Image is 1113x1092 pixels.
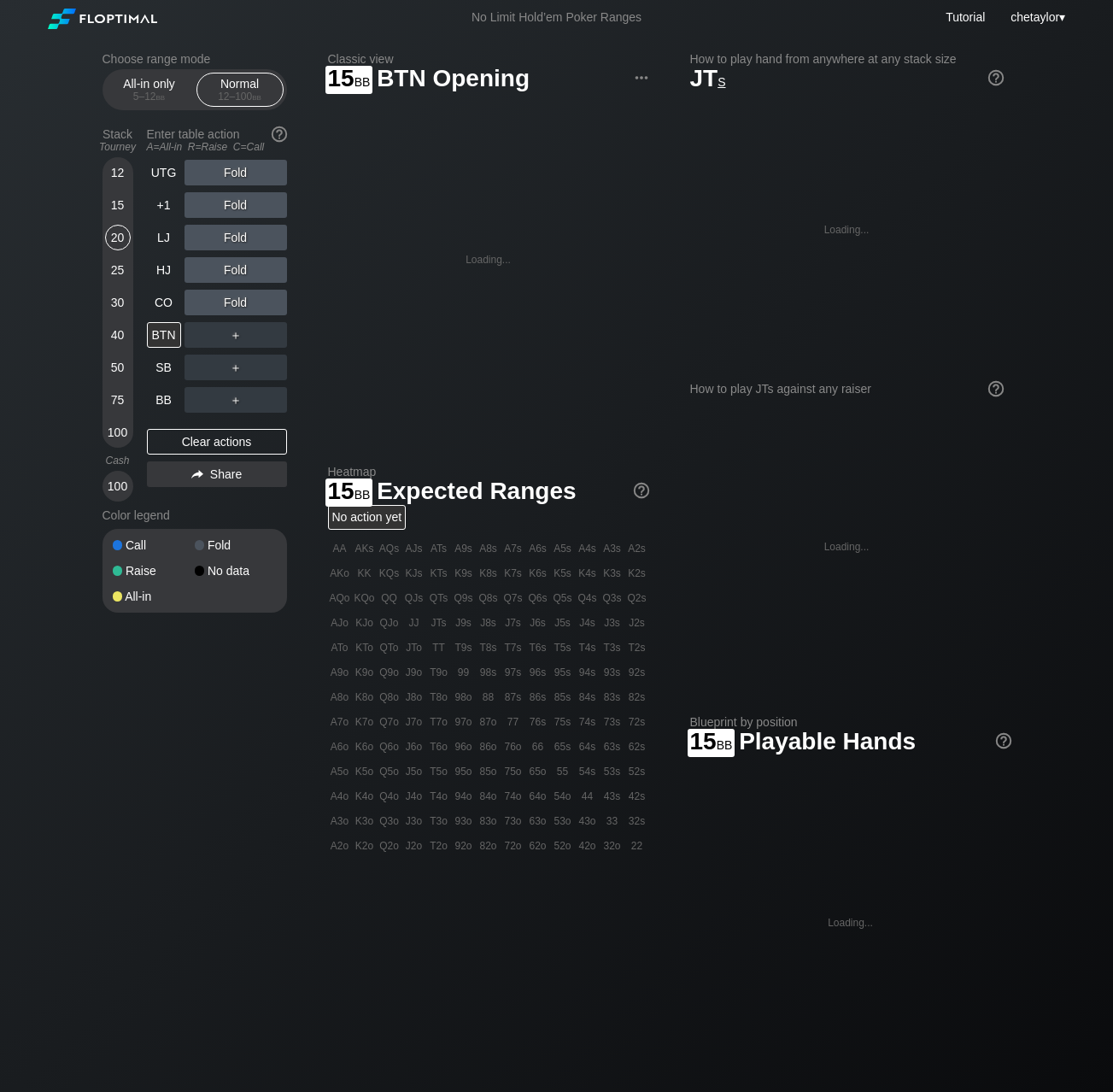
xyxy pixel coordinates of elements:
div: A4s [576,537,600,561]
h1: Playable Hands [690,727,1011,755]
div: Color legend [103,502,287,529]
div: 52s [625,760,649,784]
div: Q9o [378,660,401,684]
div: 12 – 100 [204,91,276,103]
img: help.32db89a4.svg [270,125,289,144]
div: 77 [501,710,525,734]
div: 75 [105,387,131,413]
div: J9s [452,611,476,635]
div: T6s [526,636,550,660]
div: 64s [576,735,600,759]
div: K3o [353,809,377,833]
div: 94o [452,784,476,808]
div: 95s [551,660,575,684]
div: 32o [600,834,624,858]
div: No Limit Hold’em Poker Ranges [446,10,667,28]
a: Tutorial [946,10,985,24]
div: T2o [427,834,451,858]
div: QTo [378,636,401,660]
div: Q7s [501,586,525,610]
div: K4s [576,561,600,585]
div: 53o [551,809,575,833]
span: 15 [688,729,735,757]
div: 92s [625,660,649,684]
div: K6o [353,735,377,759]
img: share.864f2f62.svg [191,470,203,479]
div: Fold [185,160,287,185]
div: 73o [501,809,525,833]
span: bb [354,484,371,502]
div: 55 [551,760,575,784]
span: 15 [325,478,373,507]
div: 73s [600,710,624,734]
div: K9s [452,561,476,585]
div: 82o [477,834,501,858]
div: 66 [526,735,550,759]
div: 22 [625,834,649,858]
div: Q7o [378,710,401,734]
div: K2o [353,834,377,858]
div: 100 [105,420,131,445]
div: Q3s [600,586,624,610]
div: 15 [105,192,131,218]
div: Q3o [378,809,401,833]
div: +1 [147,192,181,218]
div: 93o [452,809,476,833]
div: A9s [452,537,476,561]
div: 12 [105,160,131,185]
div: T7o [427,710,451,734]
div: 52o [551,834,575,858]
div: Tourney [96,141,140,153]
div: 95o [452,760,476,784]
div: 84s [576,685,600,709]
div: AA [328,537,352,561]
div: Q4s [576,586,600,610]
div: All-in [113,590,195,602]
div: 63s [600,735,624,759]
div: Fold [185,225,287,250]
div: 64o [526,784,550,808]
div: T3s [600,636,624,660]
div: A7s [501,537,525,561]
div: K5o [353,760,377,784]
div: 93s [600,660,624,684]
div: 87s [501,685,525,709]
div: A8o [328,685,352,709]
div: QQ [378,586,401,610]
div: A=All-in R=Raise C=Call [147,141,287,153]
div: 75o [501,760,525,784]
div: J3s [600,611,624,635]
div: QJs [402,586,426,610]
div: ATs [427,537,451,561]
div: ＋ [185,387,287,413]
div: UTG [147,160,181,185]
div: 97o [452,710,476,734]
div: A3o [328,809,352,833]
div: T4o [427,784,451,808]
div: Q5s [551,586,575,610]
div: CO [147,290,181,315]
div: 54o [551,784,575,808]
div: J9o [402,660,426,684]
div: HJ [147,257,181,283]
div: 63o [526,809,550,833]
div: Fold [185,192,287,218]
div: J6s [526,611,550,635]
span: bb [354,71,371,90]
div: KK [353,561,377,585]
div: JTo [402,636,426,660]
div: Loading... [824,541,870,553]
div: Q6s [526,586,550,610]
div: T4s [576,636,600,660]
div: BB [147,387,181,413]
span: JT [690,65,726,91]
div: 85s [551,685,575,709]
div: 82s [625,685,649,709]
div: Q2s [625,586,649,610]
div: ATo [328,636,352,660]
h1: Expected Ranges [328,477,649,505]
div: T9s [452,636,476,660]
div: T6o [427,735,451,759]
div: K2s [625,561,649,585]
div: A5o [328,760,352,784]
